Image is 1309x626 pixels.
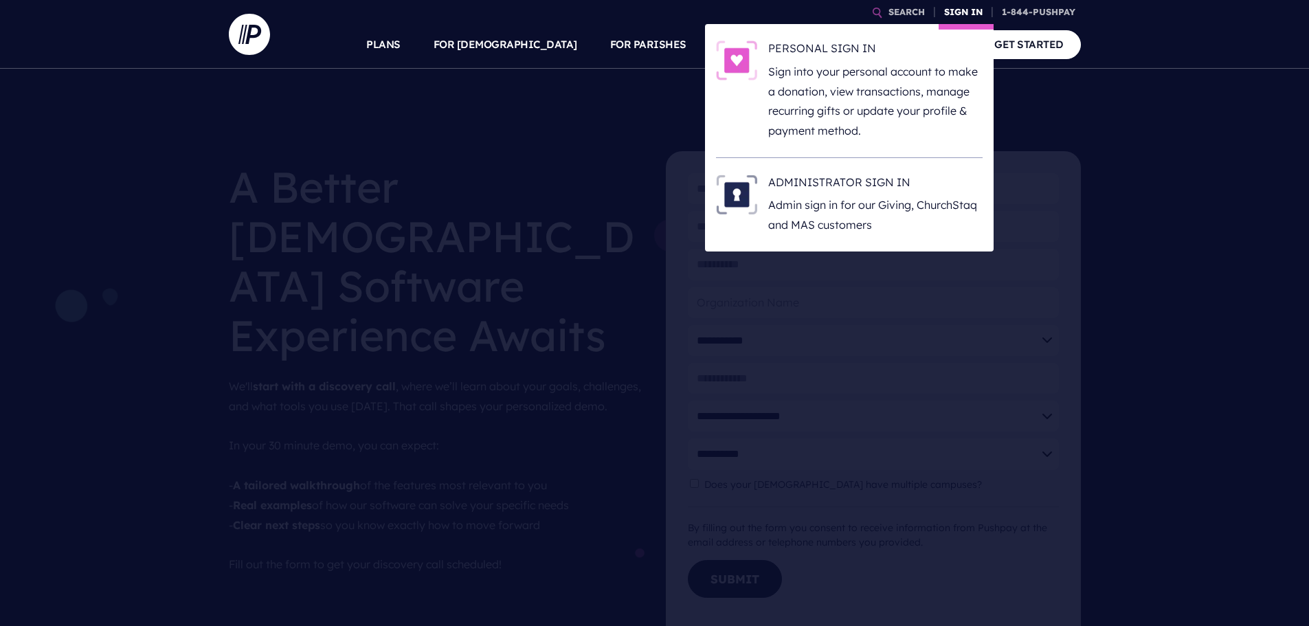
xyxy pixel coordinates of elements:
a: PERSONAL SIGN IN - Illustration PERSONAL SIGN IN Sign into your personal account to make a donati... [716,41,983,141]
h6: ADMINISTRATOR SIGN IN [768,175,983,195]
a: FOR [DEMOGRAPHIC_DATA] [434,21,577,69]
img: PERSONAL SIGN IN - Illustration [716,41,757,80]
p: Admin sign in for our Giving, ChurchStaq and MAS customers [768,195,983,235]
a: EXPLORE [813,21,861,69]
a: FOR PARISHES [610,21,686,69]
a: ADMINISTRATOR SIGN IN - Illustration ADMINISTRATOR SIGN IN Admin sign in for our Giving, ChurchSt... [716,175,983,235]
h6: PERSONAL SIGN IN [768,41,983,61]
a: SOLUTIONS [719,21,781,69]
a: COMPANY [894,21,945,69]
p: Sign into your personal account to make a donation, view transactions, manage recurring gifts or ... [768,62,983,141]
a: PLANS [366,21,401,69]
a: GET STARTED [977,30,1081,58]
img: ADMINISTRATOR SIGN IN - Illustration [716,175,757,214]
